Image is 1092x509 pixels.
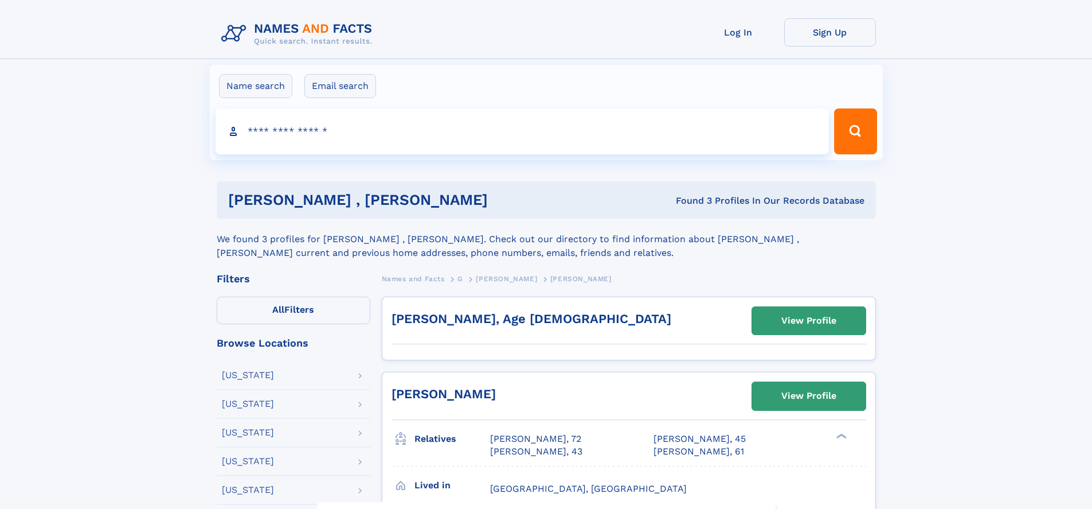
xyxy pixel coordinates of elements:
a: [PERSON_NAME], 43 [490,445,582,458]
img: Logo Names and Facts [217,18,382,49]
div: [US_STATE] [222,485,274,495]
div: View Profile [781,383,836,409]
a: Names and Facts [382,271,445,286]
a: [PERSON_NAME], 45 [653,433,746,445]
h1: [PERSON_NAME] , [PERSON_NAME] [228,193,582,207]
span: [PERSON_NAME] [550,275,612,283]
label: Name search [219,74,292,98]
label: Email search [304,74,376,98]
div: [US_STATE] [222,399,274,409]
div: Filters [217,274,370,284]
div: [US_STATE] [222,371,274,380]
a: View Profile [752,307,866,335]
div: View Profile [781,308,836,334]
a: Log In [692,18,784,46]
h3: Lived in [414,476,490,495]
button: Search Button [834,108,876,154]
a: [PERSON_NAME] [392,387,496,401]
a: [PERSON_NAME] [476,271,537,286]
div: Found 3 Profiles In Our Records Database [582,195,864,207]
span: [PERSON_NAME] [476,275,537,283]
div: Browse Locations [217,338,370,348]
a: [PERSON_NAME], 72 [490,433,581,445]
a: Sign Up [784,18,876,46]
label: Filters [217,297,370,324]
a: [PERSON_NAME], Age [DEMOGRAPHIC_DATA] [392,312,671,326]
h3: Relatives [414,429,490,449]
div: We found 3 profiles for [PERSON_NAME] , [PERSON_NAME]. Check out our directory to find informatio... [217,219,876,260]
input: search input [216,108,829,154]
a: G [457,271,463,286]
span: G [457,275,463,283]
span: [GEOGRAPHIC_DATA], [GEOGRAPHIC_DATA] [490,483,687,494]
div: [US_STATE] [222,457,274,466]
span: All [272,304,284,315]
div: [US_STATE] [222,428,274,437]
div: ❯ [833,432,847,440]
a: View Profile [752,382,866,410]
a: [PERSON_NAME], 61 [653,445,744,458]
